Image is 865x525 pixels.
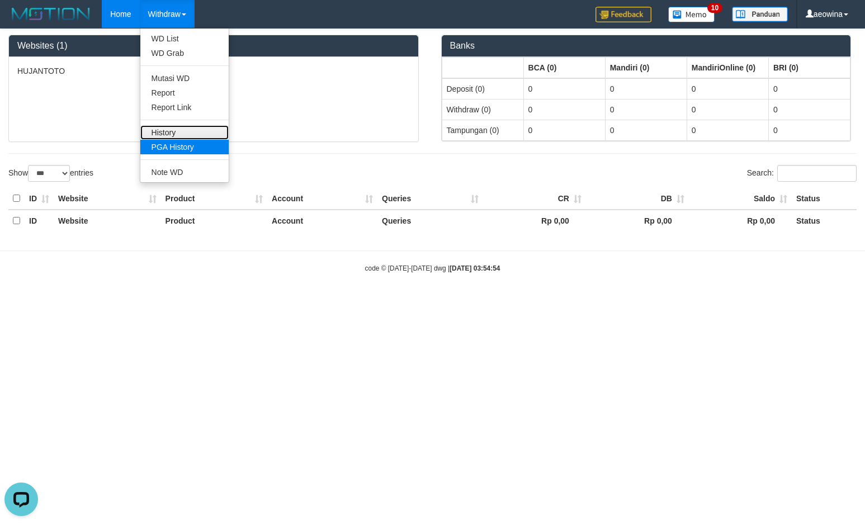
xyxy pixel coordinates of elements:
[25,210,54,231] th: ID
[17,41,410,51] h3: Websites (1)
[792,188,857,210] th: Status
[442,99,523,120] td: Withdraw (0)
[595,7,651,22] img: Feedback.jpg
[605,99,687,120] td: 0
[25,188,54,210] th: ID
[161,210,267,231] th: Product
[605,57,687,78] th: Group: activate to sort column ascending
[483,210,586,231] th: Rp 0,00
[768,78,850,100] td: 0
[54,188,161,210] th: Website
[523,78,605,100] td: 0
[605,120,687,140] td: 0
[747,165,857,182] label: Search:
[586,210,689,231] th: Rp 0,00
[267,210,377,231] th: Account
[28,165,70,182] select: Showentries
[140,46,229,60] a: WD Grab
[442,120,523,140] td: Tampungan (0)
[605,78,687,100] td: 0
[689,188,792,210] th: Saldo
[483,188,586,210] th: CR
[523,120,605,140] td: 0
[687,78,768,100] td: 0
[161,188,267,210] th: Product
[768,120,850,140] td: 0
[523,99,605,120] td: 0
[140,86,229,100] a: Report
[586,188,689,210] th: DB
[140,31,229,46] a: WD List
[442,78,523,100] td: Deposit (0)
[450,41,843,51] h3: Banks
[668,7,715,22] img: Button%20Memo.svg
[365,264,500,272] small: code © [DATE]-[DATE] dwg |
[4,4,38,38] button: Open LiveChat chat widget
[687,120,768,140] td: 0
[8,165,93,182] label: Show entries
[54,210,161,231] th: Website
[140,165,229,179] a: Note WD
[689,210,792,231] th: Rp 0,00
[768,57,850,78] th: Group: activate to sort column ascending
[777,165,857,182] input: Search:
[140,140,229,154] a: PGA History
[140,100,229,115] a: Report Link
[377,210,483,231] th: Queries
[442,57,523,78] th: Group: activate to sort column ascending
[140,71,229,86] a: Mutasi WD
[17,65,410,77] p: HUJANTOTO
[707,3,722,13] span: 10
[377,188,483,210] th: Queries
[8,6,93,22] img: MOTION_logo.png
[687,99,768,120] td: 0
[687,57,768,78] th: Group: activate to sort column ascending
[140,125,229,140] a: History
[768,99,850,120] td: 0
[732,7,788,22] img: panduan.png
[450,264,500,272] strong: [DATE] 03:54:54
[267,188,377,210] th: Account
[523,57,605,78] th: Group: activate to sort column ascending
[792,210,857,231] th: Status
